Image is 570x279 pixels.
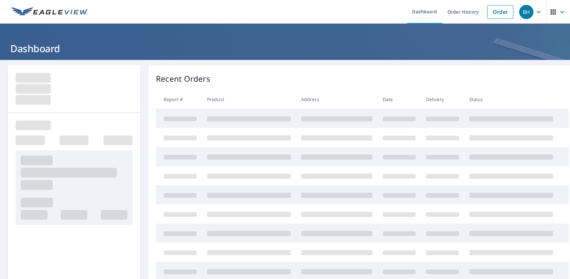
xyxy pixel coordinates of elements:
div: BH [519,5,533,19]
th: Report # [156,90,202,109]
a: Order [487,5,513,19]
img: EV Logo [12,7,88,17]
h1: Dashboard [8,42,562,55]
th: Address [296,90,378,109]
p: Recent Orders [156,73,210,85]
th: Product [202,90,296,109]
th: Status [464,90,558,109]
th: Delivery [421,90,464,109]
th: Date [378,90,421,109]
